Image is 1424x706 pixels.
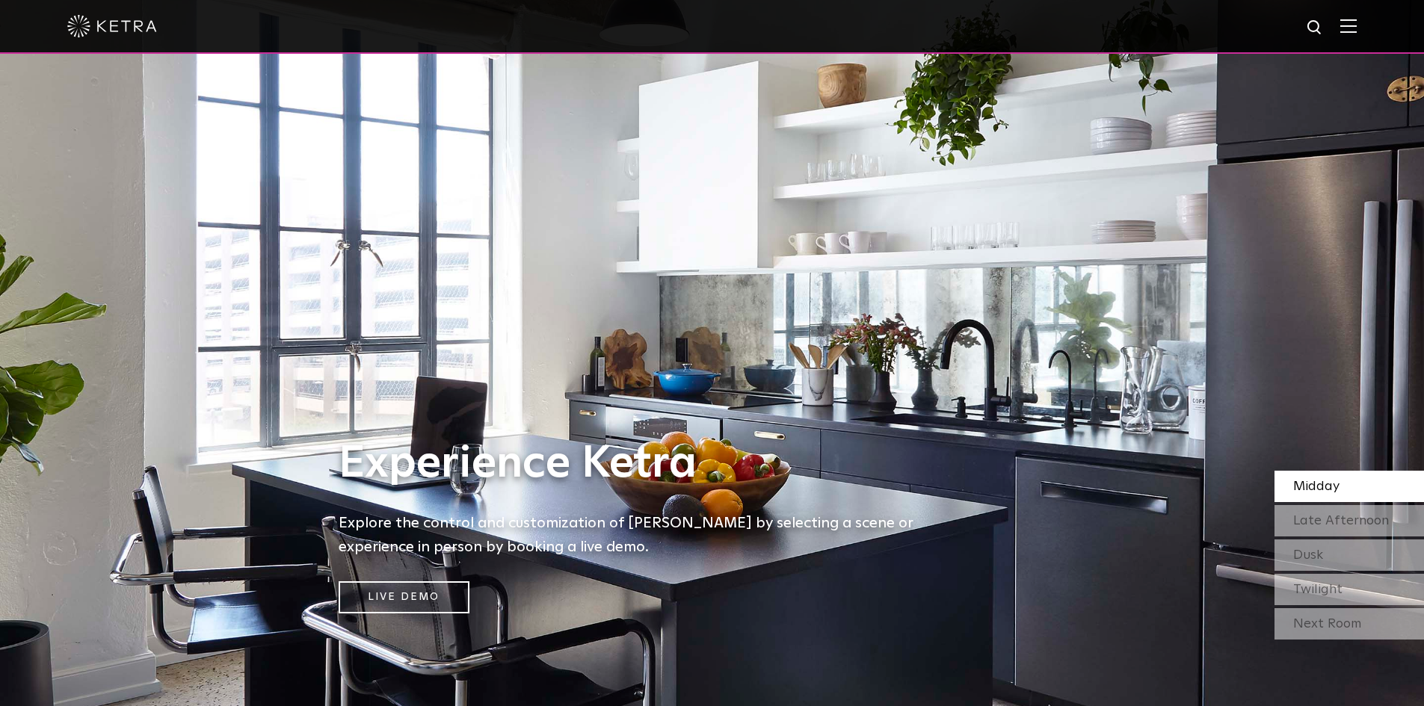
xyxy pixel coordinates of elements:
[1306,19,1325,37] img: search icon
[339,581,469,613] a: Live Demo
[339,439,937,489] h1: Experience Ketra
[339,511,937,559] h5: Explore the control and customization of [PERSON_NAME] by selecting a scene or experience in pers...
[67,15,157,37] img: ketra-logo-2019-white
[1274,608,1424,640] div: Next Room
[1293,480,1340,493] span: Midday
[1293,514,1389,527] span: Late Afternoon
[1293,583,1343,596] span: Twilight
[1340,19,1357,33] img: Hamburger%20Nav.svg
[1293,548,1323,562] span: Dusk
